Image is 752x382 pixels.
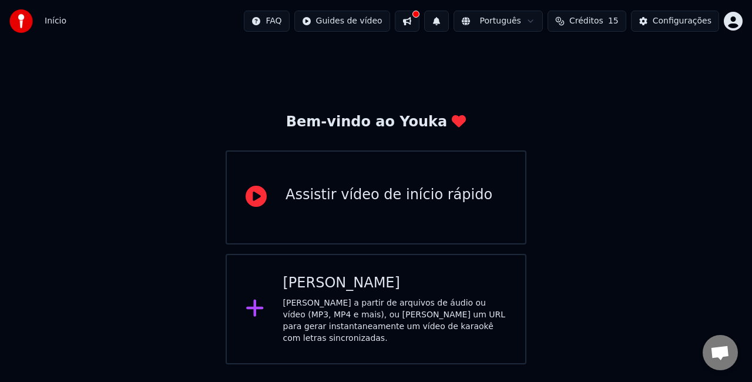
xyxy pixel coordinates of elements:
[283,297,507,344] div: [PERSON_NAME] a partir de arquivos de áudio ou vídeo (MP3, MP4 e mais), ou [PERSON_NAME] um URL p...
[653,15,711,27] div: Configurações
[244,11,289,32] button: FAQ
[283,274,507,293] div: [PERSON_NAME]
[9,9,33,33] img: youka
[286,113,466,132] div: Bem-vindo ao Youka
[548,11,626,32] button: Créditos15
[45,15,66,27] span: Início
[569,15,603,27] span: Créditos
[294,11,390,32] button: Guides de vídeo
[703,335,738,370] a: Bate-papo aberto
[608,15,619,27] span: 15
[631,11,719,32] button: Configurações
[286,186,492,205] div: Assistir vídeo de início rápido
[45,15,66,27] nav: breadcrumb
